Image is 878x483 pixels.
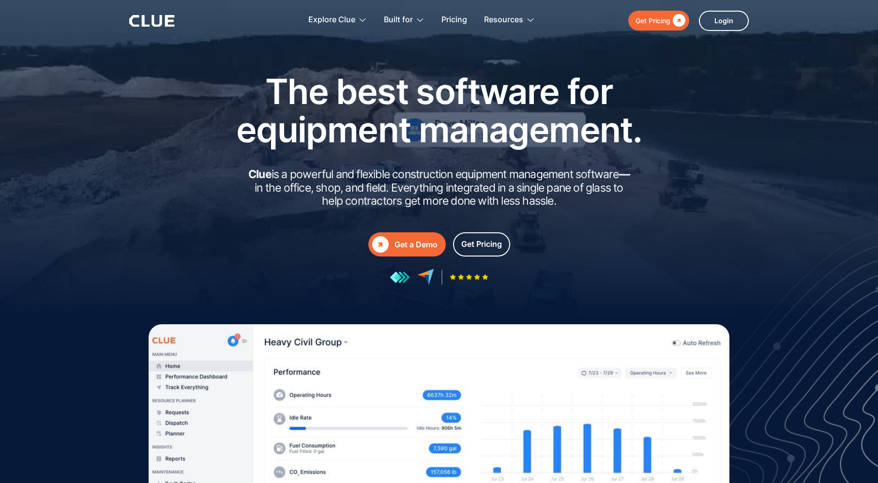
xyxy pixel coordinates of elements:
[450,274,488,280] img: Five-star rating icon
[461,238,502,250] div: Get Pricing
[245,168,633,208] h2: is a powerful and flexible construction equipment management software in the office, shop, and fi...
[384,5,424,35] div: Built for
[417,269,434,286] img: reviews at capterra
[636,15,670,27] div: Get Pricing
[221,72,657,149] h1: The best software for equipment management.
[308,5,367,35] div: Explore Clue
[384,5,413,35] div: Built for
[394,239,438,251] div: Get a Demo
[699,11,749,31] a: Login
[441,5,467,35] a: Pricing
[484,5,523,35] div: Resources
[372,236,389,253] div: 
[368,232,446,257] a: Get a Demo
[248,167,272,181] strong: Clue
[453,232,510,257] a: Get Pricing
[670,15,685,27] div: 
[628,11,689,30] a: Get Pricing
[390,271,410,284] img: reviews at getapp
[484,5,535,35] div: Resources
[308,5,355,35] div: Explore Clue
[619,167,630,181] strong: —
